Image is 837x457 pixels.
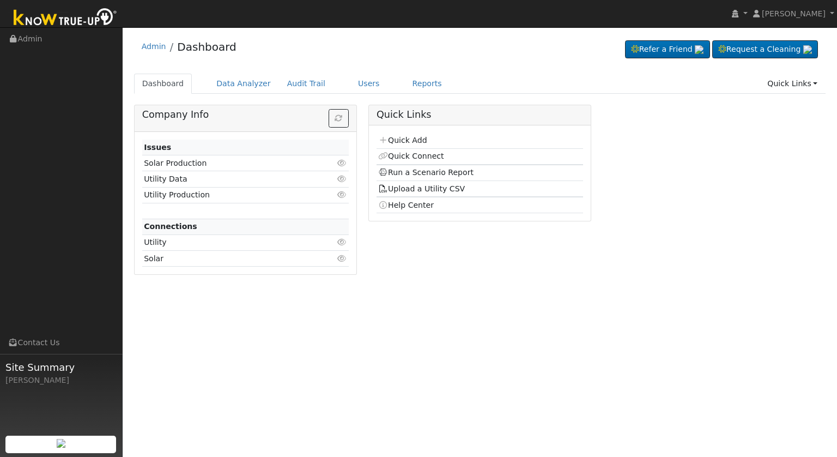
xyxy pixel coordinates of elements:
i: Click to view [337,238,347,246]
h5: Quick Links [377,109,583,121]
a: Quick Connect [378,152,444,160]
div: [PERSON_NAME] [5,375,117,386]
i: Click to view [337,175,347,183]
a: Reports [404,74,450,94]
td: Utility [142,234,316,250]
a: Quick Links [759,74,826,94]
a: Data Analyzer [208,74,279,94]
a: Request a Cleaning [712,40,818,59]
a: Upload a Utility CSV [378,184,465,193]
img: retrieve [695,45,703,54]
a: Refer a Friend [625,40,710,59]
a: Users [350,74,388,94]
i: Click to view [337,159,347,167]
a: Audit Trail [279,74,333,94]
i: Click to view [337,191,347,199]
a: Dashboard [177,40,236,53]
strong: Issues [144,143,171,152]
td: Solar Production [142,155,316,171]
img: Know True-Up [8,6,123,31]
td: Utility Production [142,187,316,203]
span: [PERSON_NAME] [762,9,826,18]
td: Utility Data [142,171,316,187]
a: Help Center [378,201,434,209]
h5: Company Info [142,109,349,121]
a: Admin [142,42,166,51]
a: Run a Scenario Report [378,168,474,177]
img: retrieve [57,439,65,448]
td: Solar [142,251,316,267]
a: Dashboard [134,74,192,94]
i: Click to view [337,255,347,262]
a: Quick Add [378,136,427,145]
img: retrieve [803,45,812,54]
span: Site Summary [5,360,117,375]
strong: Connections [144,222,197,231]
